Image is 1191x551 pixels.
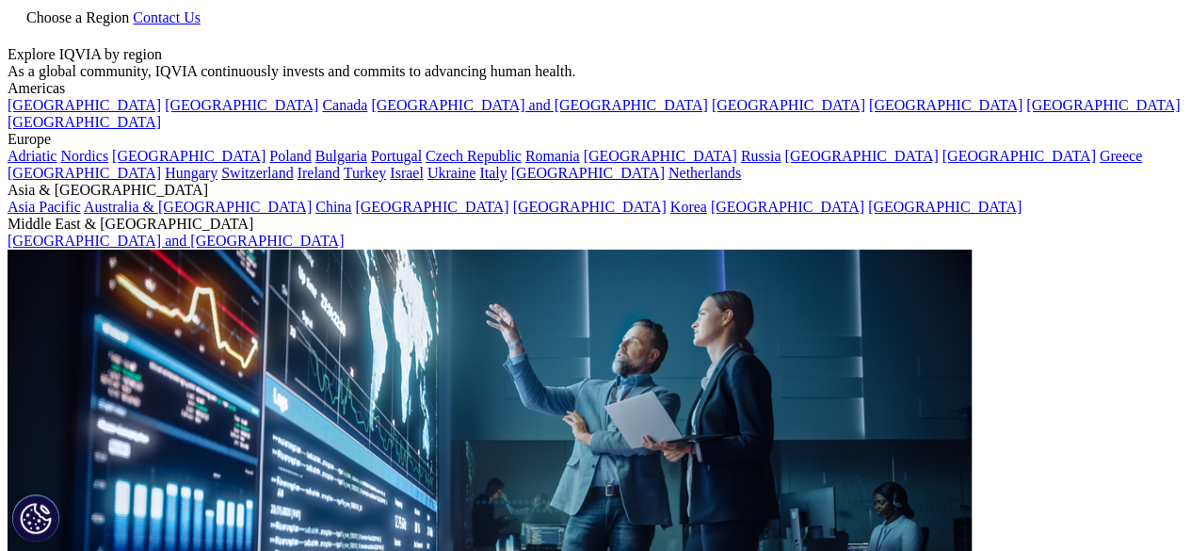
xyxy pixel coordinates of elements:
div: Americas [8,80,1183,97]
a: Australia & [GEOGRAPHIC_DATA] [84,199,312,215]
a: Turkey [344,165,387,181]
div: As a global community, IQVIA continuously invests and commits to advancing human health. [8,63,1183,80]
a: Korea [670,199,707,215]
a: Nordics [60,148,108,164]
a: [GEOGRAPHIC_DATA] [584,148,737,164]
a: Bulgaria [315,148,367,164]
a: Poland [269,148,311,164]
a: [GEOGRAPHIC_DATA] [711,199,864,215]
div: Middle East & [GEOGRAPHIC_DATA] [8,216,1183,233]
a: Hungary [165,165,217,181]
a: Italy [479,165,507,181]
div: Asia & [GEOGRAPHIC_DATA] [8,182,1183,199]
a: [GEOGRAPHIC_DATA] [513,199,667,215]
a: Adriatic [8,148,56,164]
a: [GEOGRAPHIC_DATA] [511,165,665,181]
a: [GEOGRAPHIC_DATA] [942,148,1096,164]
a: Portugal [371,148,422,164]
a: [GEOGRAPHIC_DATA] [165,97,318,113]
a: China [315,199,351,215]
a: [GEOGRAPHIC_DATA] [8,97,161,113]
a: [GEOGRAPHIC_DATA] and [GEOGRAPHIC_DATA] [8,233,344,249]
a: Canada [322,97,367,113]
a: Czech Republic [426,148,522,164]
a: [GEOGRAPHIC_DATA] [712,97,865,113]
a: Asia Pacific [8,199,81,215]
a: [GEOGRAPHIC_DATA] [8,165,161,181]
a: [GEOGRAPHIC_DATA] [1026,97,1180,113]
a: [GEOGRAPHIC_DATA] [355,199,508,215]
a: [GEOGRAPHIC_DATA] [784,148,938,164]
a: [GEOGRAPHIC_DATA] [8,114,161,130]
a: Greece [1100,148,1142,164]
span: Choose a Region [26,9,129,25]
a: Romania [525,148,580,164]
a: [GEOGRAPHIC_DATA] and [GEOGRAPHIC_DATA] [371,97,707,113]
a: [GEOGRAPHIC_DATA] [112,148,266,164]
a: Switzerland [221,165,293,181]
div: Europe [8,131,1183,148]
a: [GEOGRAPHIC_DATA] [868,199,1022,215]
button: Cookies Settings [12,494,59,542]
a: Ukraine [427,165,476,181]
a: Contact Us [133,9,201,25]
a: Israel [390,165,424,181]
a: Russia [741,148,781,164]
a: Netherlands [668,165,741,181]
a: Ireland [298,165,340,181]
div: Explore IQVIA by region [8,46,1183,63]
a: [GEOGRAPHIC_DATA] [869,97,1022,113]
